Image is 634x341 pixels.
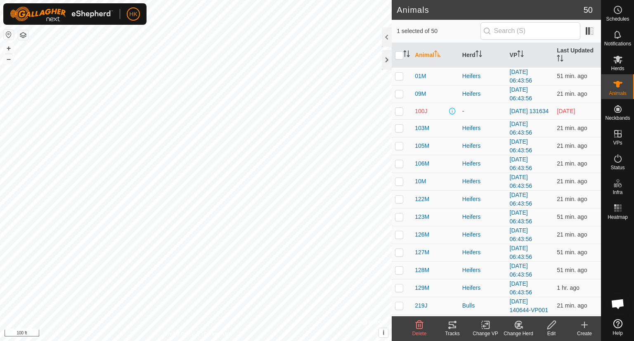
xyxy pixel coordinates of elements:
div: Heifers [462,177,503,186]
button: – [4,54,14,64]
button: Reset Map [4,30,14,40]
button: i [379,328,388,337]
span: 106M [415,159,429,168]
div: - [462,107,503,116]
div: Heifers [462,284,503,292]
th: Last Updated [554,43,601,68]
span: 129M [415,284,429,292]
a: [DATE] 06:43:56 [510,263,532,278]
h2: Animals [397,5,584,15]
div: Bulls [462,301,503,310]
span: Oct 10, 2025, 11:32 AM [557,178,587,185]
span: Infra [613,190,622,195]
p-sorticon: Activate to sort [434,52,441,58]
span: Animals [609,91,627,96]
p-sorticon: Activate to sort [557,56,563,63]
a: [DATE] 06:43:56 [510,86,532,102]
div: Tracks [436,330,469,337]
span: HK [129,10,137,19]
span: Help [613,331,623,336]
button: Map Layers [18,30,28,40]
div: Open chat [606,291,630,316]
span: 127M [415,248,429,257]
a: [DATE] 06:43:56 [510,69,532,84]
div: Heifers [462,230,503,239]
input: Search (S) [480,22,580,40]
span: Status [610,165,625,170]
span: Herds [611,66,624,71]
span: Oct 10, 2025, 11:32 AM [557,196,587,202]
span: 1 selected of 50 [397,27,480,36]
span: 10M [415,177,426,186]
img: Gallagher Logo [10,7,113,21]
a: [DATE] 06:43:56 [510,138,532,154]
span: Oct 10, 2025, 11:32 AM [557,160,587,167]
span: Delete [412,331,427,336]
a: Contact Us [204,330,228,338]
span: 128M [415,266,429,275]
span: Sep 24, 2025, 4:02 AM [557,108,575,114]
span: 103M [415,124,429,133]
div: Heifers [462,72,503,81]
span: Schedules [606,17,629,21]
a: [DATE] 06:43:56 [510,121,532,136]
div: Heifers [462,266,503,275]
span: 219J [415,301,427,310]
div: Heifers [462,124,503,133]
span: Oct 10, 2025, 11:02 AM [557,249,587,256]
button: + [4,43,14,53]
span: Notifications [604,41,631,46]
span: Neckbands [605,116,630,121]
span: 100J [415,107,427,116]
span: i [383,329,384,336]
a: [DATE] 06:43:56 [510,156,532,171]
span: Oct 10, 2025, 11:02 AM [557,213,587,220]
p-sorticon: Activate to sort [403,52,410,58]
span: 105M [415,142,429,150]
span: Oct 10, 2025, 10:03 AM [557,284,580,291]
a: [DATE] 06:43:56 [510,245,532,260]
a: [DATE] 06:43:56 [510,192,532,207]
p-sorticon: Activate to sort [517,52,524,58]
th: VP [506,43,554,68]
div: Heifers [462,90,503,98]
span: Oct 10, 2025, 11:32 AM [557,90,587,97]
p-sorticon: Activate to sort [475,52,482,58]
div: Heifers [462,142,503,150]
span: Oct 10, 2025, 11:02 AM [557,73,587,79]
span: 126M [415,230,429,239]
div: Change VP [469,330,502,337]
span: Oct 10, 2025, 11:32 AM [557,142,587,149]
span: Oct 10, 2025, 11:02 AM [557,267,587,273]
span: 123M [415,213,429,221]
span: Oct 10, 2025, 11:32 AM [557,125,587,131]
div: Change Herd [502,330,535,337]
a: Privacy Policy [163,330,194,338]
span: Oct 10, 2025, 11:32 AM [557,231,587,238]
span: 50 [584,4,593,16]
div: Heifers [462,248,503,257]
span: 09M [415,90,426,98]
span: Oct 10, 2025, 11:32 AM [557,302,587,309]
a: Help [601,316,634,339]
a: [DATE] 06:43:56 [510,280,532,296]
a: [DATE] 140644-VP001 [510,298,548,313]
div: Edit [535,330,568,337]
span: 01M [415,72,426,81]
a: [DATE] 06:43:56 [510,316,532,331]
a: [DATE] 06:43:56 [510,174,532,189]
a: [DATE] 131634 [510,108,549,114]
span: 122M [415,195,429,204]
a: [DATE] 06:43:56 [510,209,532,225]
a: [DATE] 06:43:56 [510,227,532,242]
div: Heifers [462,213,503,221]
th: Herd [459,43,506,68]
span: VPs [613,140,622,145]
div: Heifers [462,195,503,204]
span: Heatmap [608,215,628,220]
th: Animal [412,43,459,68]
div: Create [568,330,601,337]
div: Heifers [462,159,503,168]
